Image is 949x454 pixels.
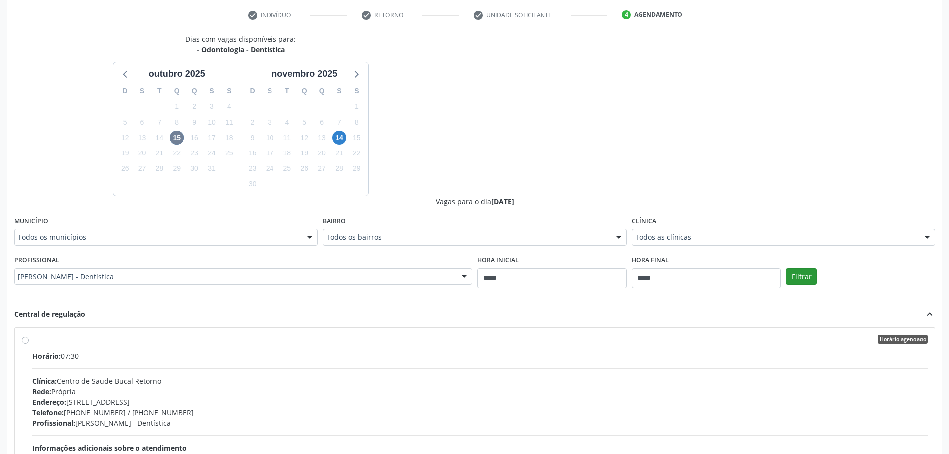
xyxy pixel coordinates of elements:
[350,147,364,160] span: sábado, 22 de novembro de 2025
[32,376,928,386] div: Centro de Saude Bucal Retorno
[32,418,928,428] div: [PERSON_NAME] - Dentística
[170,115,184,129] span: quarta-feira, 8 de outubro de 2025
[32,397,66,407] span: Endereço:
[152,162,166,176] span: terça-feira, 28 de outubro de 2025
[635,232,915,242] span: Todos as clínicas
[170,100,184,114] span: quarta-feira, 1 de outubro de 2025
[924,309,935,320] i: expand_less
[205,100,219,114] span: sexta-feira, 3 de outubro de 2025
[222,147,236,160] span: sábado, 25 de outubro de 2025
[32,407,928,418] div: [PHONE_NUMBER] / [PHONE_NUMBER]
[297,147,311,160] span: quarta-feira, 19 de novembro de 2025
[152,147,166,160] span: terça-feira, 21 de outubro de 2025
[296,83,313,99] div: Q
[118,162,132,176] span: domingo, 26 de outubro de 2025
[477,253,519,268] label: Hora inicial
[222,115,236,129] span: sábado, 11 de outubro de 2025
[118,115,132,129] span: domingo, 5 de outubro de 2025
[32,351,928,361] div: 07:30
[315,162,329,176] span: quinta-feira, 27 de novembro de 2025
[244,83,261,99] div: D
[118,147,132,160] span: domingo, 19 de outubro de 2025
[205,162,219,176] span: sexta-feira, 31 de outubro de 2025
[246,131,260,145] span: domingo, 9 de novembro de 2025
[136,115,149,129] span: segunda-feira, 6 de outubro de 2025
[297,131,311,145] span: quarta-feira, 12 de novembro de 2025
[280,147,294,160] span: terça-feira, 18 de novembro de 2025
[350,162,364,176] span: sábado, 29 de novembro de 2025
[32,408,64,417] span: Telefone:
[315,115,329,129] span: quinta-feira, 6 de novembro de 2025
[263,131,277,145] span: segunda-feira, 10 de novembro de 2025
[326,232,606,242] span: Todos os bairros
[323,214,346,229] label: Bairro
[280,131,294,145] span: terça-feira, 11 de novembro de 2025
[297,115,311,129] span: quarta-feira, 5 de novembro de 2025
[185,44,296,55] div: - Odontologia - Dentística
[32,376,57,386] span: Clínica:
[32,387,51,396] span: Rede:
[222,131,236,145] span: sábado, 18 de outubro de 2025
[187,162,201,176] span: quinta-feira, 30 de outubro de 2025
[350,100,364,114] span: sábado, 1 de novembro de 2025
[268,67,341,81] div: novembro 2025
[348,83,365,99] div: S
[332,147,346,160] span: sexta-feira, 21 de novembro de 2025
[145,67,209,81] div: outubro 2025
[632,214,656,229] label: Clínica
[152,115,166,129] span: terça-feira, 7 de outubro de 2025
[18,272,452,282] span: [PERSON_NAME] - Dentística
[280,162,294,176] span: terça-feira, 25 de novembro de 2025
[878,335,928,344] span: Horário agendado
[315,131,329,145] span: quinta-feira, 13 de novembro de 2025
[246,147,260,160] span: domingo, 16 de novembro de 2025
[263,115,277,129] span: segunda-feira, 3 de novembro de 2025
[168,83,186,99] div: Q
[350,131,364,145] span: sábado, 15 de novembro de 2025
[136,162,149,176] span: segunda-feira, 27 de outubro de 2025
[118,131,132,145] span: domingo, 12 de outubro de 2025
[491,197,514,206] span: [DATE]
[786,268,817,285] button: Filtrar
[246,177,260,191] span: domingo, 30 de novembro de 2025
[313,83,331,99] div: Q
[205,147,219,160] span: sexta-feira, 24 de outubro de 2025
[222,100,236,114] span: sábado, 4 de outubro de 2025
[32,418,75,428] span: Profissional:
[332,162,346,176] span: sexta-feira, 28 de novembro de 2025
[134,83,151,99] div: S
[263,162,277,176] span: segunda-feira, 24 de novembro de 2025
[622,10,631,19] div: 4
[116,83,134,99] div: D
[18,232,297,242] span: Todos os municípios
[170,147,184,160] span: quarta-feira, 22 de outubro de 2025
[315,147,329,160] span: quinta-feira, 20 de novembro de 2025
[136,147,149,160] span: segunda-feira, 20 de outubro de 2025
[332,115,346,129] span: sexta-feira, 7 de novembro de 2025
[14,253,59,268] label: Profissional
[186,83,203,99] div: Q
[170,131,184,145] span: quarta-feira, 15 de outubro de 2025
[246,162,260,176] span: domingo, 23 de novembro de 2025
[205,115,219,129] span: sexta-feira, 10 de outubro de 2025
[187,115,201,129] span: quinta-feira, 9 de outubro de 2025
[14,196,935,207] div: Vagas para o dia
[297,162,311,176] span: quarta-feira, 26 de novembro de 2025
[632,253,669,268] label: Hora final
[32,386,928,397] div: Própria
[170,162,184,176] span: quarta-feira, 29 de outubro de 2025
[634,10,682,19] div: Agendamento
[205,131,219,145] span: sexta-feira, 17 de outubro de 2025
[32,443,187,453] span: Informações adicionais sobre o atendimento
[203,83,221,99] div: S
[246,115,260,129] span: domingo, 2 de novembro de 2025
[332,131,346,145] span: sexta-feira, 14 de novembro de 2025
[152,131,166,145] span: terça-feira, 14 de outubro de 2025
[187,100,201,114] span: quinta-feira, 2 de outubro de 2025
[14,214,48,229] label: Município
[32,351,61,361] span: Horário:
[187,131,201,145] span: quinta-feira, 16 de outubro de 2025
[32,397,928,407] div: [STREET_ADDRESS]
[261,83,278,99] div: S
[14,309,85,320] div: Central de regulação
